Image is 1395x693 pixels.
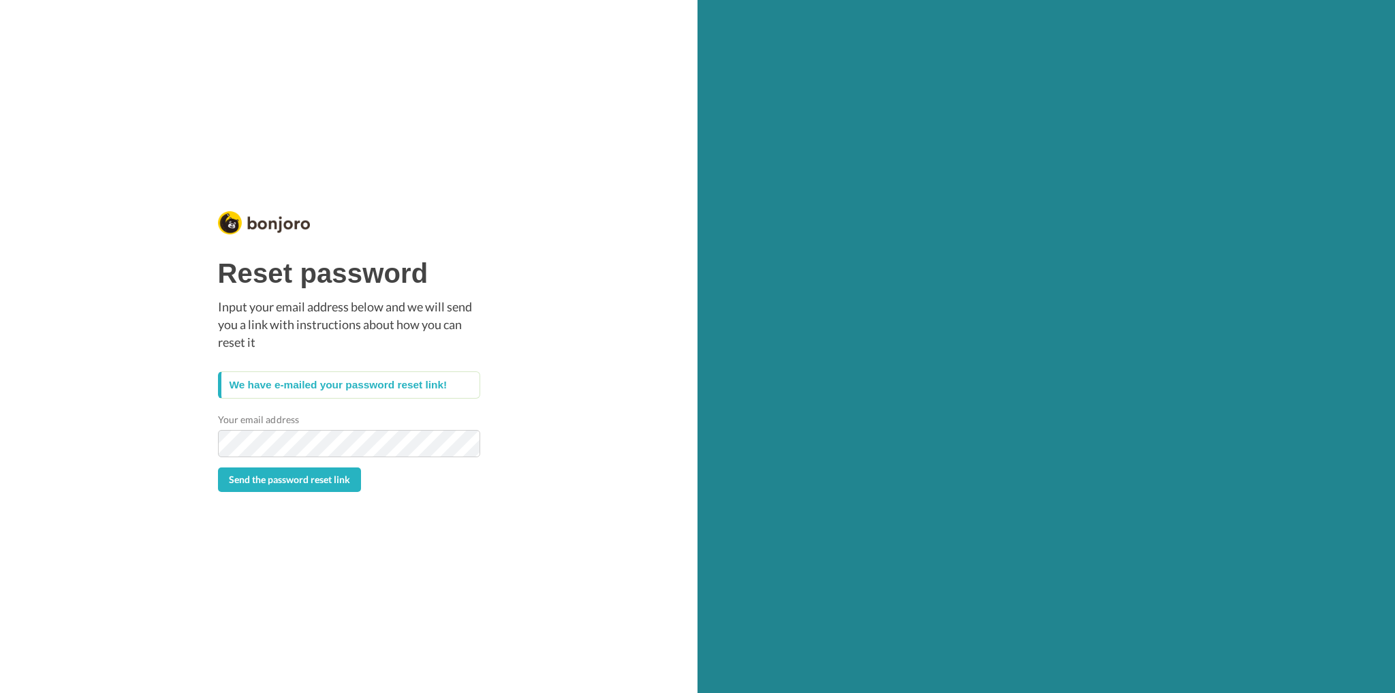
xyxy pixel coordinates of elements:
button: Send the password reset link [218,467,361,492]
label: Your email address [218,412,299,427]
div: We have e-mailed your password reset link! [218,371,480,399]
p: Input your email address below and we will send you a link with instructions about how you can re... [218,298,480,351]
span: Send the password reset link [229,474,350,485]
h1: Reset password [218,258,480,288]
